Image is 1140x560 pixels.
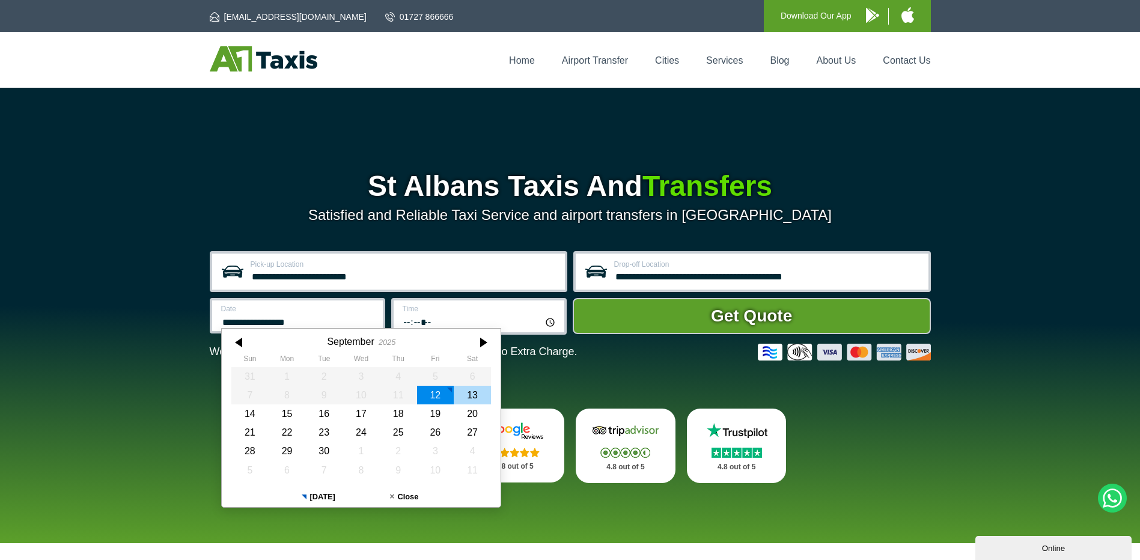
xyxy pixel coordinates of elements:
img: A1 Taxis iPhone App [901,7,914,23]
th: Monday [268,355,305,367]
a: Cities [655,55,679,65]
p: We Now Accept Card & Contactless Payment In [210,345,578,358]
div: 22 September 2025 [268,423,305,442]
div: 20 September 2025 [454,404,491,423]
img: A1 Taxis St Albans LTD [210,46,317,72]
div: 01 September 2025 [268,367,305,386]
div: 09 September 2025 [305,386,343,404]
img: Google [478,422,550,440]
div: 25 September 2025 [379,423,416,442]
th: Friday [416,355,454,367]
img: Tripadvisor [590,422,662,440]
div: 01 October 2025 [343,442,380,460]
div: 2025 [378,338,395,347]
div: 11 October 2025 [454,461,491,479]
a: Contact Us [883,55,930,65]
a: About Us [817,55,856,65]
div: 27 September 2025 [454,423,491,442]
a: Blog [770,55,789,65]
div: 02 September 2025 [305,367,343,386]
span: Transfers [642,170,772,202]
th: Wednesday [343,355,380,367]
div: 19 September 2025 [416,404,454,423]
th: Tuesday [305,355,343,367]
button: [DATE] [275,487,361,507]
div: 15 September 2025 [268,404,305,423]
div: 07 September 2025 [231,386,269,404]
div: 03 September 2025 [343,367,380,386]
div: 17 September 2025 [343,404,380,423]
img: Credit And Debit Cards [758,344,931,361]
div: 05 October 2025 [231,461,269,479]
div: 10 September 2025 [343,386,380,404]
a: Airport Transfer [562,55,628,65]
div: 11 September 2025 [379,386,416,404]
label: Time [403,305,557,312]
label: Drop-off Location [614,261,921,268]
a: 01727 866666 [385,11,454,23]
p: 4.8 out of 5 [700,460,773,475]
button: Close [361,487,447,507]
div: 05 September 2025 [416,367,454,386]
p: Satisfied and Reliable Taxi Service and airport transfers in [GEOGRAPHIC_DATA] [210,207,931,224]
div: 26 September 2025 [416,423,454,442]
div: 30 September 2025 [305,442,343,460]
div: 04 September 2025 [379,367,416,386]
div: 12 September 2025 [416,386,454,404]
div: 31 August 2025 [231,367,269,386]
label: Pick-up Location [251,261,558,268]
img: Stars [712,448,762,458]
div: 23 September 2025 [305,423,343,442]
div: 24 September 2025 [343,423,380,442]
a: Tripadvisor Stars 4.8 out of 5 [576,409,675,483]
img: Stars [600,448,650,458]
div: 16 September 2025 [305,404,343,423]
div: 08 October 2025 [343,461,380,479]
a: [EMAIL_ADDRESS][DOMAIN_NAME] [210,11,367,23]
div: 18 September 2025 [379,404,416,423]
div: 02 October 2025 [379,442,416,460]
div: 28 September 2025 [231,442,269,460]
img: A1 Taxis Android App [866,8,879,23]
button: Get Quote [573,298,931,334]
div: 06 October 2025 [268,461,305,479]
th: Sunday [231,355,269,367]
span: The Car at No Extra Charge. [439,345,577,358]
th: Saturday [454,355,491,367]
img: Stars [490,448,540,457]
a: Google Stars 4.8 out of 5 [465,409,564,482]
div: 07 October 2025 [305,461,343,479]
a: Home [509,55,535,65]
a: Trustpilot Stars 4.8 out of 5 [687,409,787,483]
div: September [327,336,374,347]
div: 06 September 2025 [454,367,491,386]
iframe: chat widget [975,534,1134,560]
div: 03 October 2025 [416,442,454,460]
th: Thursday [379,355,416,367]
div: 09 October 2025 [379,461,416,479]
div: 14 September 2025 [231,404,269,423]
h1: St Albans Taxis And [210,172,931,201]
div: 29 September 2025 [268,442,305,460]
p: Download Our App [781,8,852,23]
div: 10 October 2025 [416,461,454,479]
div: 21 September 2025 [231,423,269,442]
a: Services [706,55,743,65]
div: 13 September 2025 [454,386,491,404]
p: 4.8 out of 5 [478,459,551,474]
div: 08 September 2025 [268,386,305,404]
div: 04 October 2025 [454,442,491,460]
label: Date [221,305,376,312]
img: Trustpilot [701,422,773,440]
p: 4.8 out of 5 [589,460,662,475]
